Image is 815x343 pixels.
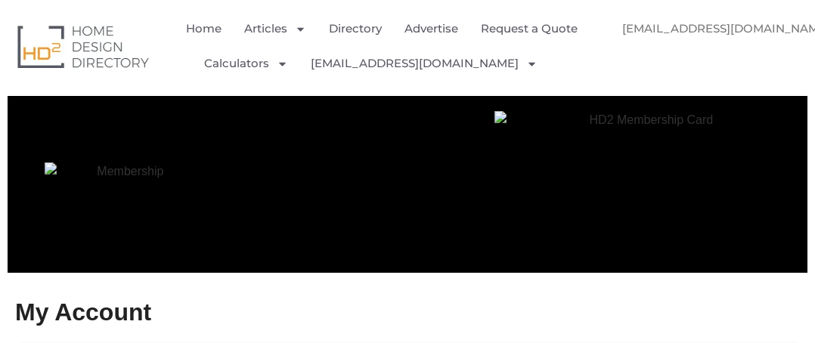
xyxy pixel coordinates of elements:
h2: My Account [15,295,800,329]
img: Membership [45,162,204,230]
a: [EMAIL_ADDRESS][DOMAIN_NAME] [311,46,538,81]
img: God Gift [549,46,583,80]
a: Calculators [204,46,288,81]
nav: Menu [168,11,608,81]
a: Articles [244,11,306,46]
a: Directory [329,11,382,46]
img: HD2 Membership Card [494,111,796,273]
a: Home [186,11,222,46]
a: Request a Quote [481,11,578,46]
a: Advertise [404,11,458,46]
img: God Gift [607,46,641,80]
nav: Menu [607,11,804,80]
